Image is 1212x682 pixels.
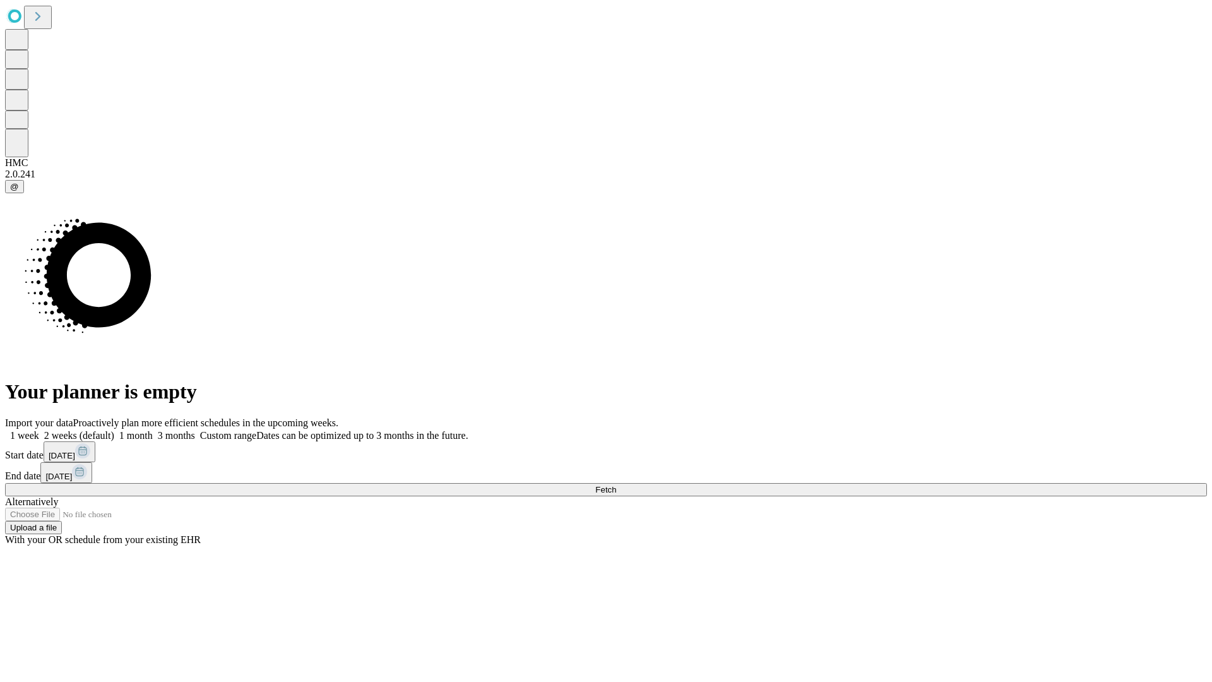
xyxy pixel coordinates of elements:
[5,462,1207,483] div: End date
[595,485,616,494] span: Fetch
[10,182,19,191] span: @
[49,451,75,460] span: [DATE]
[5,417,73,428] span: Import your data
[40,462,92,483] button: [DATE]
[158,430,195,441] span: 3 months
[44,430,114,441] span: 2 weeks (default)
[5,534,201,545] span: With your OR schedule from your existing EHR
[5,380,1207,404] h1: Your planner is empty
[5,157,1207,169] div: HMC
[44,441,95,462] button: [DATE]
[10,430,39,441] span: 1 week
[256,430,468,441] span: Dates can be optimized up to 3 months in the future.
[5,169,1207,180] div: 2.0.241
[5,483,1207,496] button: Fetch
[119,430,153,441] span: 1 month
[5,521,62,534] button: Upload a file
[5,180,24,193] button: @
[5,496,58,507] span: Alternatively
[45,472,72,481] span: [DATE]
[73,417,338,428] span: Proactively plan more efficient schedules in the upcoming weeks.
[5,441,1207,462] div: Start date
[200,430,256,441] span: Custom range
